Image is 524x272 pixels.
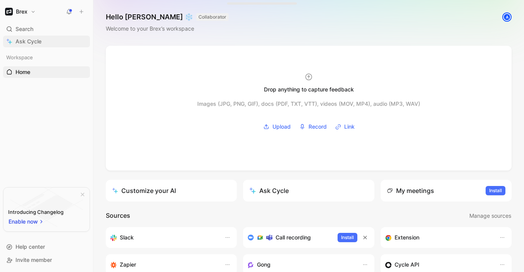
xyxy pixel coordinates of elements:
button: COLLABORATOR [196,13,229,21]
span: Ask Cycle [16,37,41,46]
h1: Hello [PERSON_NAME] ❄️ [106,12,229,22]
span: Install [489,187,502,195]
div: Ask Cycle [249,186,289,195]
h3: Slack [120,233,134,242]
h3: Zapier [120,260,136,269]
span: Help center [16,243,45,250]
span: Record [309,122,327,131]
div: Workspace [3,52,90,63]
div: Customize your AI [112,186,176,195]
a: Customize your AI [106,180,237,201]
div: Introducing Changelog [8,207,64,217]
button: Enable now [8,217,45,227]
button: Link [333,121,357,133]
span: Upload [272,122,291,131]
h3: Extension [395,233,419,242]
div: Capture feedback from your incoming calls [248,260,354,269]
img: Brex [5,8,13,15]
h3: Call recording [276,233,311,242]
img: bg-BLZuj68n.svg [10,188,83,227]
div: Sync customers & send feedback from custom sources. Get inspired by our favorite use case [385,260,491,269]
button: Ask Cycle [243,180,374,201]
button: Record [296,121,329,133]
div: Capture feedback from anywhere on the web [385,233,491,242]
span: Install [341,234,354,241]
button: Manage sources [469,211,512,221]
a: Ask Cycle [3,36,90,47]
div: Help center [3,241,90,253]
span: Link [344,122,355,131]
div: Search [3,23,90,35]
h1: Brex [16,8,28,15]
div: Capture feedback from thousands of sources with Zapier (survey results, recordings, sheets, etc). [110,260,217,269]
span: Home [16,68,30,76]
h2: Sources [106,211,130,221]
div: Welcome to your Brex’s workspace [106,24,229,33]
div: Sync your customers, send feedback and get updates in Slack [110,233,217,242]
span: Search [16,24,33,34]
div: Drop anything to capture feedback [264,85,354,94]
div: A [503,13,511,21]
button: Upload [260,121,293,133]
span: Manage sources [469,211,511,220]
button: Install [338,233,357,242]
div: Record & transcribe meetings from Zoom, Meet & Teams. [248,233,331,242]
a: Home [3,66,90,78]
span: Enable now [9,217,39,226]
div: My meetings [387,186,434,195]
button: BrexBrex [3,6,38,17]
h3: Cycle API [395,260,419,269]
h3: Gong [257,260,271,269]
button: Install [486,186,505,195]
span: Invite member [16,257,52,263]
div: Images (JPG, PNG, GIF), docs (PDF, TXT, VTT), videos (MOV, MP4), audio (MP3, WAV) [197,99,420,108]
div: Invite member [3,254,90,266]
span: Workspace [6,53,33,61]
